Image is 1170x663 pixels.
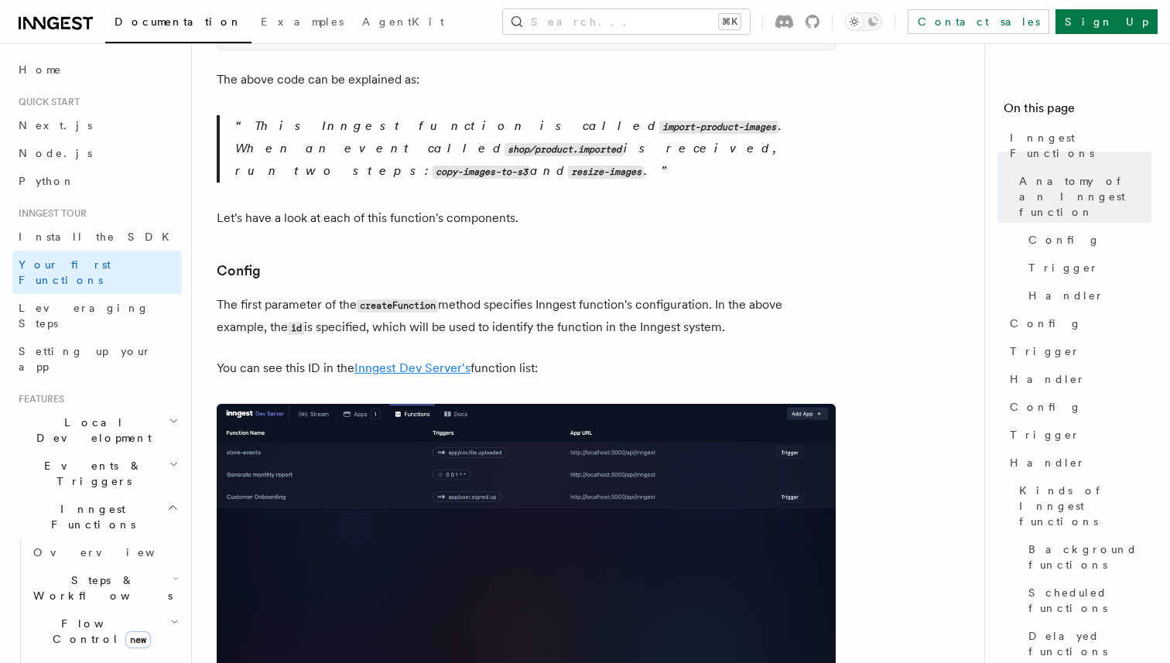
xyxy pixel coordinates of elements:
a: Kinds of Inngest functions [1013,477,1151,535]
span: Inngest Functions [12,501,167,532]
button: Search...⌘K [503,9,750,34]
span: Your first Functions [19,258,111,286]
a: Contact sales [908,9,1049,34]
a: Config [1004,393,1151,421]
a: Documentation [105,5,251,43]
a: Trigger [1004,421,1151,449]
a: Overview [27,538,182,566]
code: shop/product.imported [505,143,624,156]
span: Handler [1010,371,1086,387]
a: Trigger [1004,337,1151,365]
span: Next.js [19,119,92,132]
a: Home [12,56,182,84]
span: Steps & Workflows [27,572,173,603]
span: Inngest tour [12,207,87,220]
span: AgentKit [362,15,444,28]
code: createFunction [357,299,438,313]
a: Scheduled functions [1022,579,1151,622]
a: Inngest Dev Server's [354,361,470,375]
span: Node.js [19,147,92,159]
button: Toggle dark mode [845,12,882,31]
span: Handler [1010,455,1086,470]
span: Trigger [1010,427,1080,443]
span: Config [1010,316,1082,331]
button: Flow Controlnew [27,610,182,653]
a: Node.js [12,139,182,167]
a: Leveraging Steps [12,294,182,337]
button: Local Development [12,408,182,452]
a: Examples [251,5,353,42]
a: Next.js [12,111,182,139]
span: Documentation [115,15,242,28]
a: Anatomy of an Inngest function [1013,167,1151,226]
a: Your first Functions [12,251,182,294]
button: Steps & Workflows [27,566,182,610]
p: Let's have a look at each of this function's components. [217,207,836,229]
a: Handler [1004,365,1151,393]
span: Trigger [1010,343,1080,359]
h4: On this page [1004,99,1151,124]
button: Events & Triggers [12,452,182,495]
p: The first parameter of the method specifies Inngest function's configuration. In the above exampl... [217,294,836,339]
span: Inngest Functions [1010,130,1151,161]
span: Python [19,175,75,187]
span: Kinds of Inngest functions [1019,483,1151,529]
a: AgentKit [353,5,453,42]
a: Setting up your app [12,337,182,381]
a: Python [12,167,182,195]
span: Handler [1028,288,1104,303]
span: Flow Control [27,616,170,647]
span: Home [19,62,62,77]
a: Config [1004,309,1151,337]
a: Config [1022,226,1151,254]
span: new [125,631,151,648]
span: Quick start [12,96,80,108]
span: Trigger [1028,260,1099,275]
a: Background functions [1022,535,1151,579]
kbd: ⌘K [719,14,741,29]
span: Setting up your app [19,345,152,373]
button: Inngest Functions [12,495,182,538]
a: Sign Up [1055,9,1158,34]
p: The above code can be explained as: [217,69,836,91]
a: Install the SDK [12,223,182,251]
a: Trigger [1022,254,1151,282]
span: Scheduled functions [1028,585,1151,616]
code: copy-images-to-s3 [433,166,530,179]
a: Handler [1004,449,1151,477]
span: Events & Triggers [12,458,169,489]
span: Config [1010,399,1082,415]
span: Background functions [1028,542,1151,572]
code: id [288,322,304,335]
span: Config [1028,232,1100,248]
span: Examples [261,15,344,28]
span: Leveraging Steps [19,302,149,330]
p: This Inngest function is called . When an event called is received, run two steps: and . [235,115,836,183]
span: Features [12,393,64,405]
span: Anatomy of an Inngest function [1019,173,1151,220]
a: Inngest Functions [1004,124,1151,167]
span: Install the SDK [19,231,179,243]
a: Handler [1022,282,1151,309]
p: You can see this ID in the function list: [217,357,836,379]
span: Local Development [12,415,169,446]
code: import-product-images [659,121,778,134]
code: resize-images [568,166,644,179]
span: Overview [33,546,193,559]
a: Config [217,260,261,282]
span: Delayed functions [1028,628,1151,659]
